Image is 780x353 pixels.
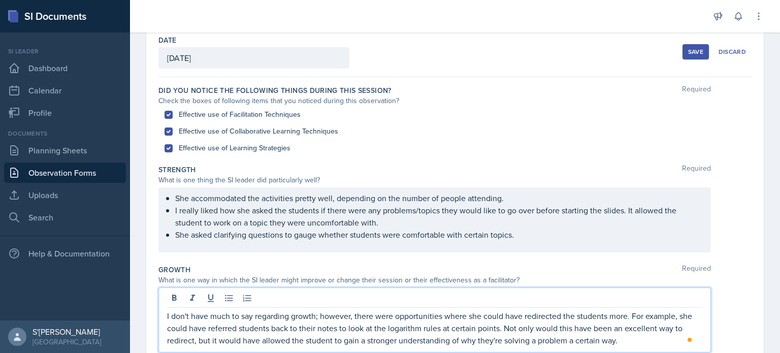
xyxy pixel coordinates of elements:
div: To enrich screen reader interactions, please activate Accessibility in Grammarly extension settings [167,310,702,346]
div: Save [688,48,703,56]
span: Required [682,85,711,95]
label: Strength [158,165,196,175]
a: Calendar [4,80,126,101]
label: Growth [158,265,190,275]
label: Date [158,35,176,45]
div: Documents [4,129,126,138]
div: S'[PERSON_NAME] [32,327,101,337]
a: Uploads [4,185,126,205]
div: [GEOGRAPHIC_DATA] [32,337,101,347]
p: I really liked how she asked the students if there were any problems/topics they would like to go... [175,204,702,229]
label: Did you notice the following things during this session? [158,85,392,95]
p: I don't have much to say regarding growth; however, there were opportunities where she could have... [167,310,702,346]
a: Profile [4,103,126,123]
label: Effective use of Facilitation Techniques [179,109,301,120]
div: Discard [719,48,746,56]
span: Required [682,265,711,275]
label: Effective use of Learning Strategies [179,143,290,153]
a: Observation Forms [4,163,126,183]
button: Save [682,44,709,59]
label: Effective use of Collaborative Learning Techniques [179,126,338,137]
span: Required [682,165,711,175]
p: She asked clarifying questions to gauge whether students were comfortable with certain topics. [175,229,702,241]
a: Planning Sheets [4,140,126,161]
div: What is one way in which the SI leader might improve or change their session or their effectivene... [158,275,711,285]
p: She accommodated the activities pretty well, depending on the number of people attending. [175,192,702,204]
div: Si leader [4,47,126,56]
a: Search [4,207,126,228]
a: Dashboard [4,58,126,78]
div: What is one thing the SI leader did particularly well? [158,175,711,185]
div: Check the boxes of following items that you noticed during this observation? [158,95,711,106]
button: Discard [713,44,752,59]
div: Help & Documentation [4,243,126,264]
